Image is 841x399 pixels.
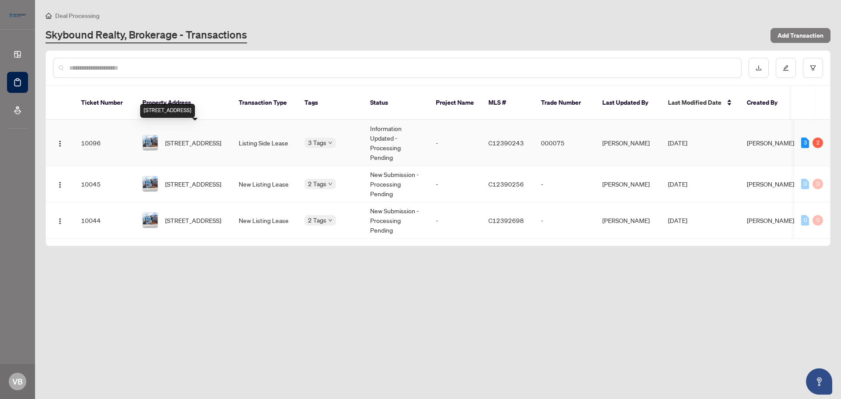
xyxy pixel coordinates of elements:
span: [DATE] [668,216,687,224]
th: Tags [297,86,363,120]
span: Deal Processing [55,12,99,20]
button: Logo [53,177,67,191]
div: [STREET_ADDRESS] [140,104,195,118]
div: 0 [801,179,809,189]
td: - [534,166,595,202]
button: Logo [53,136,67,150]
td: 10044 [74,202,135,239]
span: [PERSON_NAME] [747,180,794,188]
span: edit [783,65,789,71]
th: Property Address [135,86,232,120]
th: Project Name [429,86,481,120]
button: Logo [53,213,67,227]
td: - [429,166,481,202]
td: - [534,202,595,239]
span: [STREET_ADDRESS] [165,138,221,148]
button: edit [776,58,796,78]
th: MLS # [481,86,534,120]
span: down [328,141,332,145]
img: Logo [57,140,64,147]
span: Add Transaction [777,28,823,42]
td: New Listing Lease [232,202,297,239]
td: New Listing Lease [232,166,297,202]
td: Listing Side Lease [232,120,297,166]
th: Transaction Type [232,86,297,120]
span: filter [810,65,816,71]
td: [PERSON_NAME] [595,166,661,202]
span: C12390243 [488,139,524,147]
span: VB [12,375,23,388]
button: Add Transaction [770,28,830,43]
img: thumbnail-img [143,177,158,191]
td: - [429,202,481,239]
span: home [46,13,52,19]
td: New Submission - Processing Pending [363,166,429,202]
span: Last Modified Date [668,98,721,107]
div: 3 [801,138,809,148]
span: [PERSON_NAME] [747,216,794,224]
img: thumbnail-img [143,213,158,228]
div: 2 [813,138,823,148]
th: Last Modified Date [661,86,740,120]
th: Last Updated By [595,86,661,120]
span: [STREET_ADDRESS] [165,179,221,189]
img: Logo [57,181,64,188]
span: C12392698 [488,216,524,224]
div: 0 [813,215,823,226]
span: [DATE] [668,139,687,147]
td: - [429,120,481,166]
span: [STREET_ADDRESS] [165,215,221,225]
span: 2 Tags [308,179,326,189]
td: 10045 [74,166,135,202]
div: 0 [813,179,823,189]
th: Trade Number [534,86,595,120]
span: download [756,65,762,71]
button: Open asap [806,368,832,395]
span: down [328,218,332,222]
td: Information Updated - Processing Pending [363,120,429,166]
td: 000075 [534,120,595,166]
button: filter [803,58,823,78]
td: 10096 [74,120,135,166]
img: logo [7,11,28,20]
span: C12390256 [488,180,524,188]
img: Logo [57,218,64,225]
span: [PERSON_NAME] [747,139,794,147]
th: Status [363,86,429,120]
span: down [328,182,332,186]
button: download [749,58,769,78]
a: Skybound Realty, Brokerage - Transactions [46,28,247,43]
span: 3 Tags [308,138,326,148]
th: Created By [740,86,792,120]
span: [DATE] [668,180,687,188]
span: 2 Tags [308,215,326,225]
td: [PERSON_NAME] [595,120,661,166]
div: 0 [801,215,809,226]
td: [PERSON_NAME] [595,202,661,239]
img: thumbnail-img [143,135,158,150]
td: New Submission - Processing Pending [363,202,429,239]
th: Ticket Number [74,86,135,120]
